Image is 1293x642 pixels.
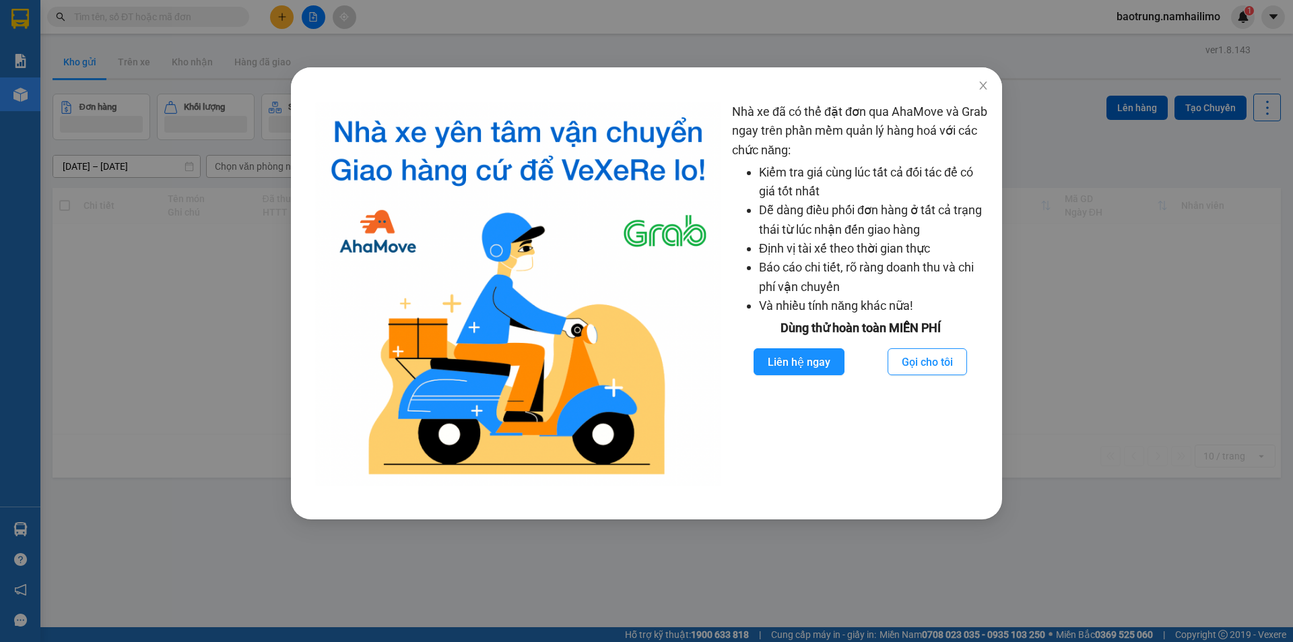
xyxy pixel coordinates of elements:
button: Close [964,67,1002,105]
span: Gọi cho tôi [902,354,953,371]
div: Nhà xe đã có thể đặt đơn qua AhaMove và Grab ngay trên phần mềm quản lý hàng hoá với các chức năng: [732,102,989,486]
li: Dễ dàng điều phối đơn hàng ở tất cả trạng thái từ lúc nhận đến giao hàng [759,201,989,239]
li: Và nhiều tính năng khác nữa! [759,296,989,315]
span: close [978,80,989,91]
div: Dùng thử hoàn toàn MIỄN PHÍ [732,319,989,338]
button: Liên hệ ngay [754,348,844,375]
li: Báo cáo chi tiết, rõ ràng doanh thu và chi phí vận chuyển [759,258,989,296]
li: Định vị tài xế theo thời gian thực [759,239,989,258]
li: Kiểm tra giá cùng lúc tất cả đối tác để có giá tốt nhất [759,163,989,201]
button: Gọi cho tôi [888,348,967,375]
img: logo [315,102,721,486]
span: Liên hệ ngay [768,354,830,371]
